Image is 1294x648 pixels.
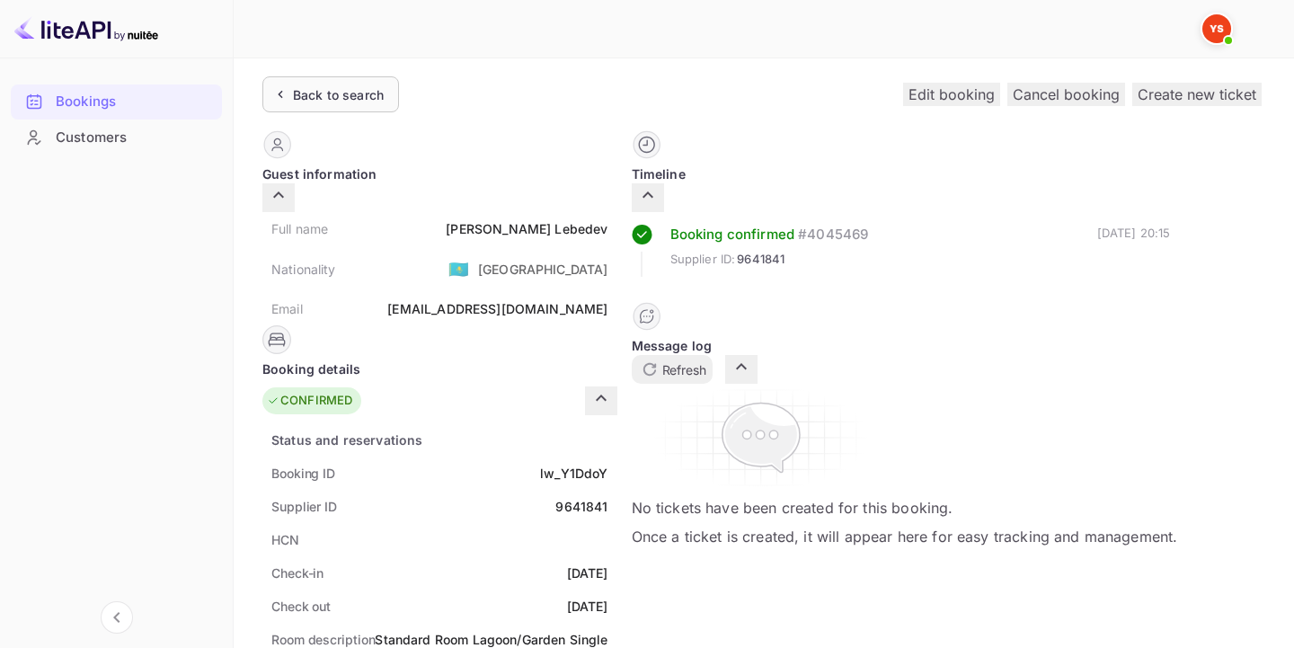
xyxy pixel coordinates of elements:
[11,84,222,118] a: Bookings
[271,464,335,483] div: Booking ID
[387,299,607,318] div: [EMAIL_ADDRESS][DOMAIN_NAME]
[11,120,222,154] a: Customers
[271,299,303,318] div: Email
[567,597,608,616] div: [DATE]
[448,253,469,285] span: United States
[540,464,607,483] div: lw_Y1DdoY
[271,564,323,582] div: Check-in
[632,336,1178,355] div: Message log
[262,360,617,378] div: Booking details
[271,597,331,616] div: Check out
[56,92,213,112] div: Bookings
[798,225,868,245] div: # 4045469
[446,219,607,238] div: [PERSON_NAME] Lebedev
[271,497,337,516] div: Supplier ID
[267,392,352,410] div: CONFIRMED
[1007,83,1125,106] button: Cancel booking
[293,85,384,104] div: Back to search
[262,164,617,183] div: Guest information
[632,164,1178,183] div: Timeline
[478,260,608,279] div: [GEOGRAPHIC_DATA]
[271,530,299,549] div: HCN
[737,251,784,269] span: 9641841
[670,251,736,269] span: Supplier ID:
[1132,83,1262,106] button: Create new ticket
[632,355,713,384] button: Refresh
[11,84,222,120] div: Bookings
[567,564,608,582] div: [DATE]
[101,601,133,634] button: Collapse navigation
[56,128,213,148] div: Customers
[632,497,1178,519] p: No tickets have been created for this booking.
[11,120,222,155] div: Customers
[555,497,607,516] div: 9641841
[662,360,706,379] p: Refresh
[271,219,328,238] div: Full name
[1097,225,1171,277] div: [DATE] 20:15
[670,225,795,245] div: Booking confirmed
[271,260,336,279] div: Nationality
[1202,14,1231,43] img: Yandex Support
[271,431,422,449] div: Status and reservations
[14,14,158,43] img: LiteAPI logo
[632,526,1178,547] p: Once a ticket is created, it will appear here for easy tracking and management.
[903,83,1000,106] button: Edit booking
